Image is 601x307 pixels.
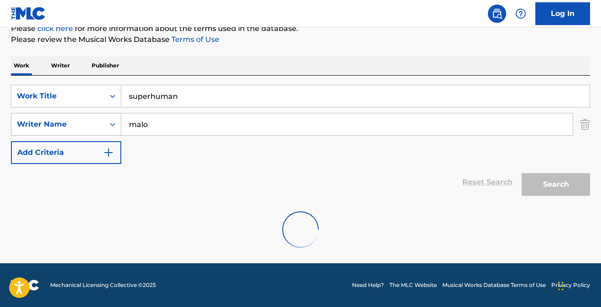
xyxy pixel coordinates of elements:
[512,5,530,23] div: Help
[442,281,546,289] a: Musical Works Database Terms of Use
[279,208,322,251] img: preloader
[389,281,437,289] a: The MLC Website
[492,8,503,19] img: search
[352,281,384,289] a: Need Help?
[555,263,601,307] iframe: Chat Widget
[48,56,73,75] p: Writer
[11,34,590,45] p: Please review the Musical Works Database
[11,280,39,291] img: logo
[580,113,590,136] img: Delete Criterion
[37,24,73,33] a: click here
[17,91,99,102] div: Work Title
[515,8,526,19] img: help
[89,56,122,75] p: Publisher
[11,56,32,75] p: Work
[11,85,590,200] form: Search Form
[11,23,590,34] p: Please for more information about the terms used in the database.
[170,35,219,44] a: Terms of Use
[11,141,121,164] button: Add Criteria
[17,119,99,130] div: Writer Name
[11,7,46,20] img: MLC Logo
[488,5,506,23] a: Public Search
[103,147,114,158] img: 9d2ae6d4665cec9f34b9.svg
[50,281,156,289] span: Mechanical Licensing Collective © 2025
[558,272,564,300] div: Drag
[551,281,590,289] a: Privacy Policy
[535,2,590,25] a: Log In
